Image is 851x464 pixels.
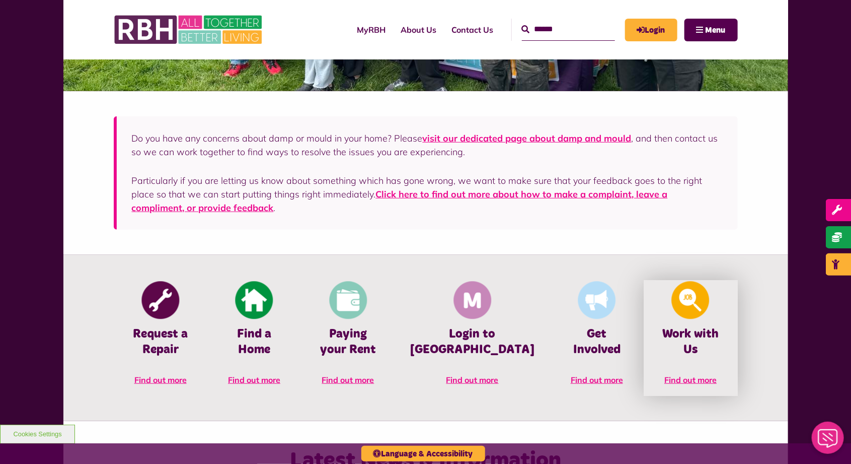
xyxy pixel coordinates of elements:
[410,326,535,358] h4: Login to [GEOGRAPHIC_DATA]
[571,375,623,385] span: Find out more
[134,375,187,385] span: Find out more
[329,282,367,319] img: Pay Rent
[806,419,851,464] iframe: Netcall Web Assistant for live chat
[301,280,395,396] a: Pay Rent Paying your Rent Find out more
[236,282,273,319] img: Find A Home
[644,280,737,396] a: Looking For A Job Work with Us Find out more
[625,19,677,41] a: MyRBH
[444,16,501,43] a: Contact Us
[423,132,632,144] a: visit our dedicated page about damp and mould
[706,26,726,34] span: Menu
[361,446,485,461] button: Language & Accessibility
[550,280,644,396] a: Get Involved Get Involved Find out more
[684,19,738,41] button: Navigation
[132,174,723,215] p: Particularly if you are letting us know about something which has gone wrong, we want to make sur...
[114,280,207,396] a: Report Repair Request a Repair Find out more
[659,326,722,358] h4: Work with Us
[664,375,717,385] span: Find out more
[522,19,615,40] input: Search
[350,16,394,43] a: MyRBH
[446,375,499,385] span: Find out more
[228,375,280,385] span: Find out more
[316,326,379,358] h4: Paying your Rent
[322,375,374,385] span: Find out more
[578,282,615,319] img: Get Involved
[129,326,192,358] h4: Request a Repair
[132,188,668,214] a: Click here to find out more about how to make a complaint, leave a compliment, or provide feedback
[132,131,723,159] p: Do you have any concerns about damp or mould in your home? Please , and then contact us so we can...
[207,280,301,396] a: Find A Home Find a Home Find out more
[672,282,710,319] img: Looking For A Job
[565,326,629,358] h4: Get Involved
[394,16,444,43] a: About Us
[395,280,550,396] a: Membership And Mutuality Login to [GEOGRAPHIC_DATA] Find out more
[453,282,491,319] img: Membership And Mutuality
[141,282,179,319] img: Report Repair
[114,10,265,49] img: RBH
[222,326,286,358] h4: Find a Home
